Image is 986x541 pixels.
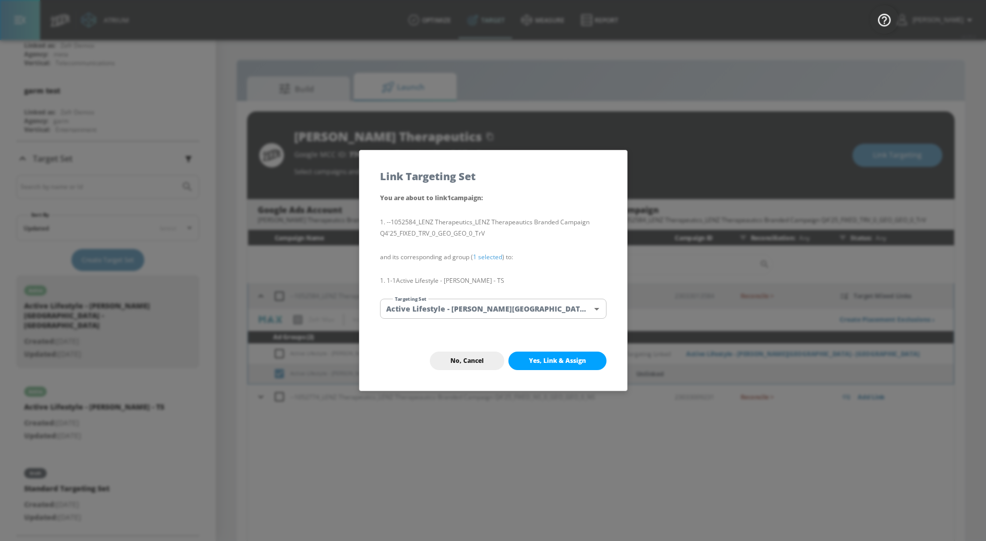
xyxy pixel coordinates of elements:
div: Active Lifestyle - [PERSON_NAME][GEOGRAPHIC_DATA] - [GEOGRAPHIC_DATA] [380,299,606,319]
span: No, Cancel [450,357,484,365]
li: --1052584_LENZ Therapeutics_LENZ Therapeautics Branded Campaign Q4'25_FIXED_TRV_0_GEO_GEO_0_TrV [380,217,606,239]
p: and its corresponding ad group ( ) to: [380,252,606,263]
a: 1 selected [473,253,502,261]
p: You are about to link 1 campaign : [380,192,606,204]
li: 1-1 Active Lifestyle - [PERSON_NAME] - TS [380,275,606,286]
button: No, Cancel [430,352,504,370]
button: Yes, Link & Assign [508,352,606,370]
button: Open Resource Center [870,5,899,34]
h5: Link Targeting Set [380,171,476,182]
span: Yes, Link & Assign [529,357,586,365]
